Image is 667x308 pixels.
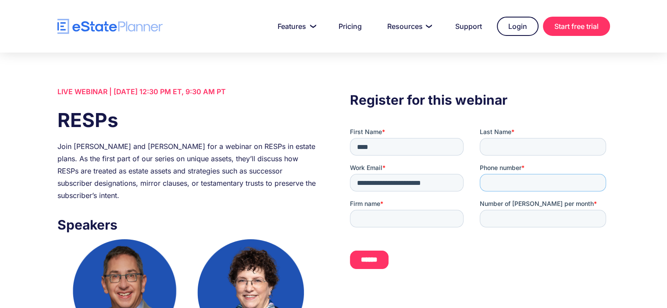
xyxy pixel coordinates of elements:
a: Support [445,18,492,35]
div: Join [PERSON_NAME] and [PERSON_NAME] for a webinar on RESPs in estate plans. As the first part of... [57,140,317,202]
a: Start free trial [543,17,610,36]
a: Resources [377,18,440,35]
a: Login [497,17,539,36]
iframe: Form 0 [350,127,610,284]
a: home [57,19,163,34]
div: LIVE WEBINAR | [DATE] 12:30 PM ET, 9:30 AM PT [57,85,317,98]
a: Pricing [328,18,372,35]
h1: RESPs [57,106,317,134]
h3: Speakers [57,215,317,235]
h3: Register for this webinar [350,90,610,110]
a: Features [267,18,324,35]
